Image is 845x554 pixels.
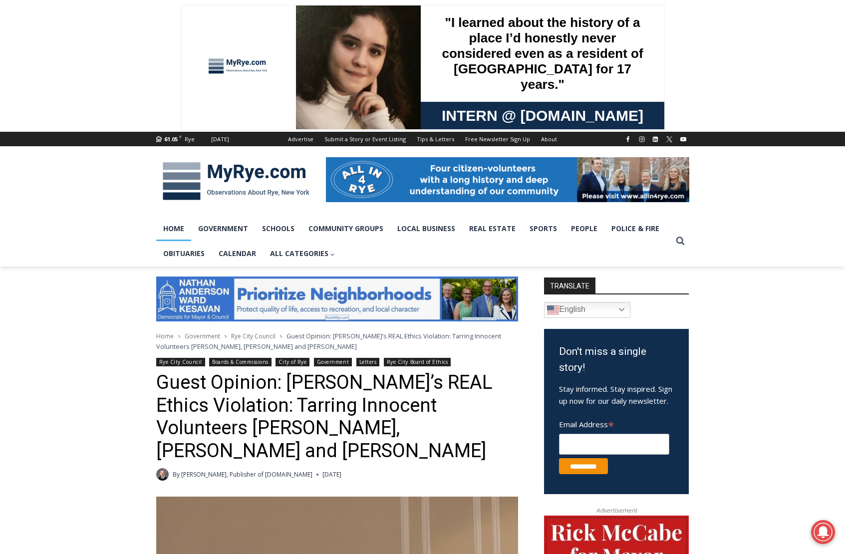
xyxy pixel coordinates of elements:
[8,100,128,123] h4: [PERSON_NAME] Read Sanctuary Fall Fest: [DATE]
[282,132,319,146] a: Advertise
[164,135,178,143] span: 61.05
[185,135,195,144] div: Rye
[547,304,559,316] img: en
[0,99,144,124] a: [PERSON_NAME] Read Sanctuary Fall Fest: [DATE]
[191,216,255,241] a: Government
[181,470,312,479] a: [PERSON_NAME], Publisher of [DOMAIN_NAME]
[411,132,460,146] a: Tips & Letters
[156,331,501,350] span: Guest Opinion: [PERSON_NAME]’s REAL Ethics Violation: Tarring Innocent Volunteers [PERSON_NAME], ...
[280,333,282,340] span: >
[559,383,674,407] p: Stay informed. Stay inspired. Sign up now for our daily newsletter.
[322,470,341,479] time: [DATE]
[156,332,174,340] a: Home
[462,216,523,241] a: Real Estate
[586,506,647,515] span: Advertisement
[104,29,139,82] div: Birds of Prey: Falcon and hawk demos
[252,0,472,97] div: "I learned about the history of a place I’d honestly never considered even as a resident of [GEOG...
[523,216,564,241] a: Sports
[263,241,342,266] button: Child menu of All Categories
[622,133,634,145] a: Facebook
[384,358,451,366] a: Rye City Board of Ethics
[111,84,114,94] div: /
[156,358,205,366] a: Rye City Council
[460,132,536,146] a: Free Newsletter Sign Up
[559,344,674,375] h3: Don't miss a single story!
[156,331,518,351] nav: Breadcrumbs
[390,216,462,241] a: Local Business
[179,134,182,139] span: F
[209,358,272,366] a: Boards & Commissions
[255,216,301,241] a: Schools
[224,333,227,340] span: >
[261,99,463,122] span: Intern @ [DOMAIN_NAME]
[156,216,671,267] nav: Primary Navigation
[559,414,669,432] label: Email Address
[116,84,121,94] div: 6
[677,133,689,145] a: YouTube
[282,132,563,146] nav: Secondary Navigation
[663,133,675,145] a: X
[314,358,352,366] a: Government
[156,216,191,241] a: Home
[544,302,630,318] a: English
[156,468,169,481] a: Author image
[178,333,181,340] span: >
[564,216,604,241] a: People
[536,132,563,146] a: About
[301,216,390,241] a: Community Groups
[671,232,689,250] button: View Search Form
[636,133,648,145] a: Instagram
[185,332,220,340] a: Government
[649,133,661,145] a: Linkedin
[604,216,666,241] a: Police & Fire
[231,332,276,340] a: Rye City Council
[240,97,484,124] a: Intern @ [DOMAIN_NAME]
[326,157,689,202] img: All in for Rye
[156,241,212,266] a: Obituaries
[156,155,316,207] img: MyRye.com
[356,358,380,366] a: Letters
[212,241,263,266] a: Calendar
[319,132,411,146] a: Submit a Story or Event Listing
[276,358,309,366] a: City of Rye
[173,470,180,479] span: By
[104,84,109,94] div: 2
[211,135,229,144] div: [DATE]
[156,371,518,462] h1: Guest Opinion: [PERSON_NAME]’s REAL Ethics Violation: Tarring Innocent Volunteers [PERSON_NAME], ...
[544,277,595,293] strong: TRANSLATE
